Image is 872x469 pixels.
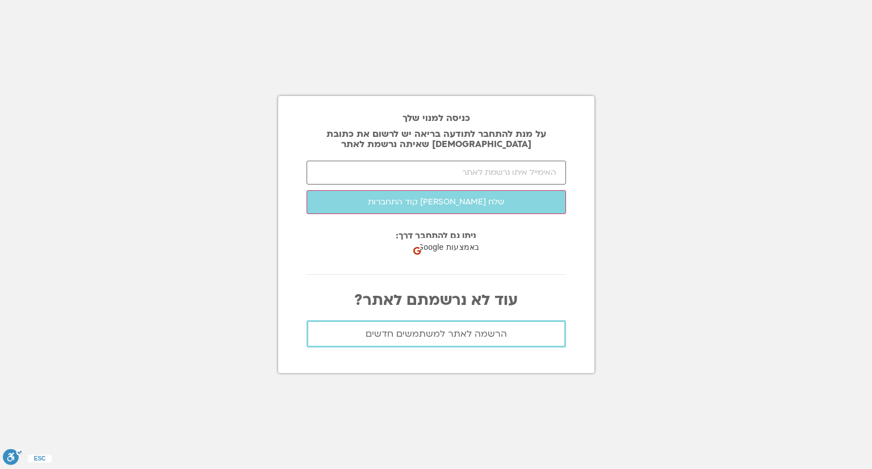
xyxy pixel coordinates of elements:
[307,190,566,214] button: שלח [PERSON_NAME] קוד התחברות
[307,292,566,309] p: עוד לא נרשמתם לאתר?
[366,329,507,339] span: הרשמה לאתר למשתמשים חדשים
[410,236,524,258] div: כניסה באמצעות Google
[307,129,566,149] p: על מנת להתחבר לתודעה בריאה יש לרשום את כתובת [DEMOGRAPHIC_DATA] שאיתה נרשמת לאתר
[307,161,566,185] input: האימייל איתו נרשמת לאתר
[307,320,566,347] a: הרשמה לאתר למשתמשים חדשים
[417,241,502,253] span: כניסה באמצעות Google
[307,113,566,123] h2: כניסה למנוי שלך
